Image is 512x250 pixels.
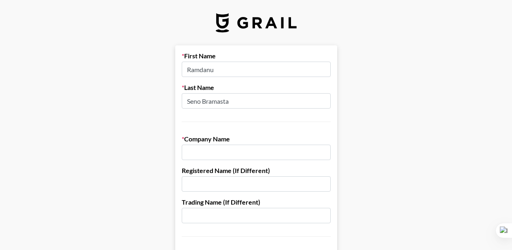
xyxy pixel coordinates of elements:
label: Company Name [182,135,331,143]
label: Trading Name (If Different) [182,198,331,206]
label: First Name [182,52,331,60]
img: Grail Talent Logo [216,13,297,32]
label: Last Name [182,83,331,92]
label: Registered Name (If Different) [182,167,331,175]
